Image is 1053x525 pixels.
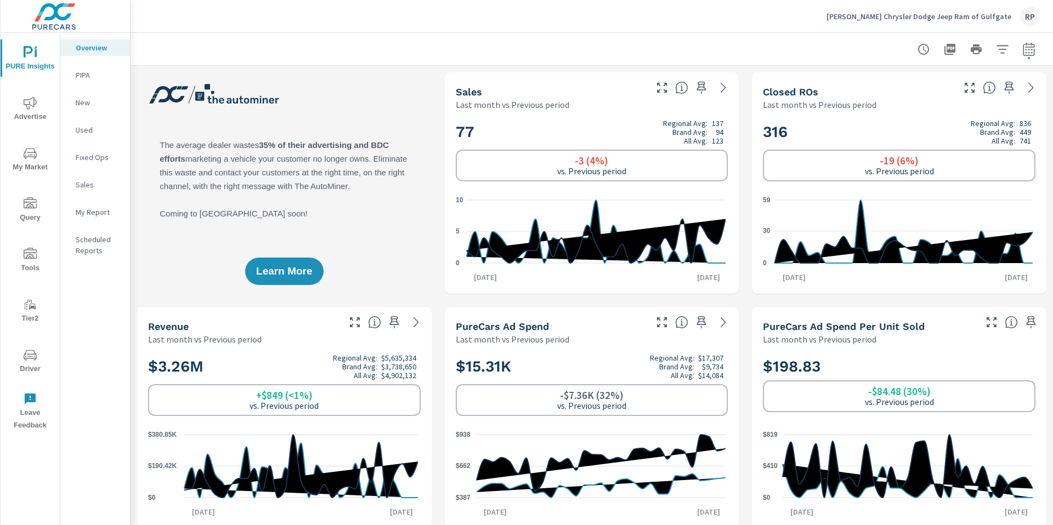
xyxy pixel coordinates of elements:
span: PURE Insights [4,46,56,73]
p: $17,307 [698,353,723,362]
p: 449 [1020,128,1031,136]
p: [DATE] [184,506,223,517]
button: Learn More [245,258,323,285]
p: Regional Avg: [333,353,377,362]
span: Number of Repair Orders Closed by the selected dealership group over the selected time range. [So... [983,81,996,94]
h6: -$7.36K (32%) [560,390,624,401]
p: All Avg: [354,371,377,380]
div: Scheduled Reports [60,231,130,259]
h6: -19 (6%) [880,155,919,166]
div: nav menu [1,33,60,436]
span: Tier2 [4,298,56,325]
h6: +$849 (<1%) [256,390,313,401]
span: My Market [4,147,56,174]
text: 0 [763,259,767,267]
p: [DATE] [689,506,728,517]
div: Used [60,122,130,138]
text: $0 [148,494,156,501]
p: vs. Previous period [865,397,934,407]
button: Select Date Range [1018,38,1040,60]
h6: -$84.48 (30%) [868,386,931,397]
p: Overview [76,42,121,53]
text: $410 [763,462,778,470]
p: Last month vs Previous period [763,98,876,111]
span: Save this to your personalized report [693,313,710,331]
a: See more details in report [407,313,425,331]
p: Used [76,124,121,135]
span: Average cost of advertising per each vehicle sold at the dealer over the selected date range. The... [1005,316,1018,329]
p: $5,635,334 [381,353,416,362]
p: Last month vs Previous period [763,333,876,346]
div: Fixed Ops [60,149,130,166]
p: All Avg: [671,371,694,380]
p: All Avg: [684,136,707,145]
p: vs. Previous period [557,401,626,410]
span: Total cost of media for all PureCars channels for the selected dealership group over the selected... [675,316,688,329]
p: Fixed Ops [76,152,121,163]
a: See more details in report [715,313,732,331]
span: Query [4,197,56,224]
button: Make Fullscreen [961,79,978,96]
button: Make Fullscreen [653,79,671,96]
h5: Revenue [148,321,189,332]
p: [PERSON_NAME] Chrysler Dodge Jeep Ram of Gulfgate [826,12,1011,21]
h6: -3 (4%) [575,155,608,166]
p: Brand Avg: [659,362,694,371]
p: All Avg: [992,136,1015,145]
text: 5 [456,228,460,236]
text: $938 [456,431,471,438]
p: New [76,97,121,108]
p: Sales [76,179,121,190]
p: [DATE] [689,272,728,283]
span: Learn More [256,266,312,276]
p: Brand Avg: [980,128,1015,136]
p: Brand Avg: [342,362,377,371]
h2: $15.31K [456,353,728,380]
div: Sales [60,176,130,193]
p: [DATE] [783,506,821,517]
h5: Closed ROs [763,86,818,98]
text: $190.42K [148,463,177,470]
span: Save this to your personalized report [1022,313,1040,331]
span: Number of vehicles sold by the dealership over the selected date range. [Source: This data is sou... [675,81,688,94]
p: Regional Avg: [650,353,694,362]
h2: 316 [763,119,1035,145]
span: Driver [4,349,56,375]
span: Leave Feedback [4,392,56,432]
p: 741 [1020,136,1031,145]
p: $9,734 [702,362,723,371]
text: $819 [763,431,778,438]
span: Total sales revenue over the selected date range. [Source: This data is sourced from the dealer’s... [368,316,381,329]
div: New [60,94,130,111]
button: Make Fullscreen [346,313,364,331]
button: Apply Filters [992,38,1014,60]
p: Last month vs Previous period [456,333,569,346]
h2: $3.26M [148,353,421,380]
p: PIPA [76,70,121,81]
h5: PureCars Ad Spend Per Unit Sold [763,321,925,332]
p: Scheduled Reports [76,234,121,256]
p: My Report [76,207,121,218]
p: $14,084 [698,371,723,380]
text: $387 [456,494,471,501]
p: vs. Previous period [865,166,934,176]
text: 0 [456,259,460,267]
text: 10 [456,196,463,204]
button: Make Fullscreen [653,313,671,331]
h2: $198.83 [763,357,1035,376]
p: [DATE] [775,272,813,283]
h5: PureCars Ad Spend [456,321,549,332]
text: 30 [763,227,771,235]
a: See more details in report [1022,79,1040,96]
p: Last month vs Previous period [456,98,569,111]
p: vs. Previous period [557,166,626,176]
button: "Export Report to PDF" [939,38,961,60]
p: Regional Avg: [663,119,707,128]
button: Print Report [965,38,987,60]
p: $4,902,132 [381,371,416,380]
p: Brand Avg: [672,128,707,136]
p: [DATE] [997,272,1035,283]
p: vs. Previous period [250,401,319,410]
text: $0 [763,494,771,501]
h2: 77 [456,119,728,145]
